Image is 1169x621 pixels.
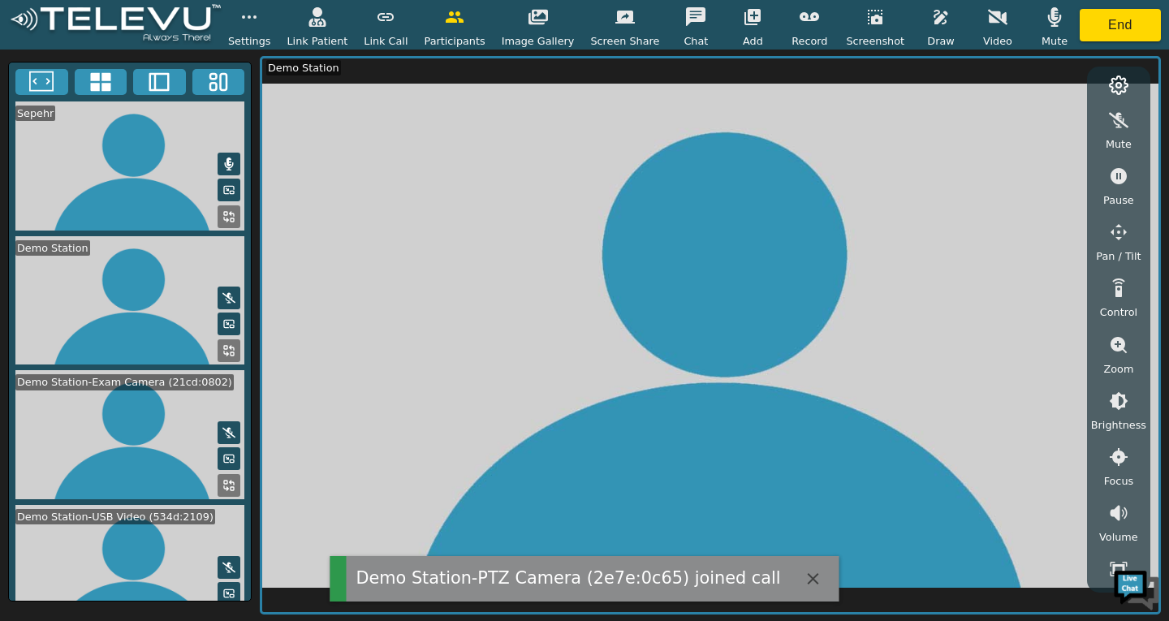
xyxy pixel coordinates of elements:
[356,566,781,591] div: Demo Station-PTZ Camera (2e7e:0c65) joined call
[590,33,659,49] span: Screen Share
[218,179,240,201] button: Picture in Picture
[1100,304,1137,320] span: Control
[15,374,234,390] div: Demo Station-Exam Camera (21cd:0802)
[218,421,240,444] button: Mute
[287,33,347,49] span: Link Patient
[684,33,708,49] span: Chat
[266,60,341,75] div: Demo Station
[218,582,240,605] button: Picture in Picture
[75,69,127,95] button: 4x4
[1103,361,1133,377] span: Zoom
[15,69,68,95] button: Fullscreen
[218,556,240,579] button: Mute
[1112,564,1161,613] img: Chat Widget
[1106,136,1132,152] span: Mute
[192,69,245,95] button: Three Window Medium
[218,339,240,362] button: Replace Feed
[1099,529,1138,545] span: Volume
[1080,9,1161,41] button: End
[502,33,575,49] span: Image Gallery
[218,474,240,497] button: Replace Feed
[927,33,954,49] span: Draw
[983,33,1012,49] span: Video
[846,33,904,49] span: Screenshot
[1042,33,1068,49] span: Mute
[218,447,240,470] button: Picture in Picture
[424,33,485,49] span: Participants
[133,69,186,95] button: Two Window Medium
[218,287,240,309] button: Mute
[218,313,240,335] button: Picture in Picture
[792,33,827,49] span: Record
[1104,473,1134,489] span: Focus
[743,33,763,49] span: Add
[218,205,240,228] button: Replace Feed
[1091,417,1146,433] span: Brightness
[15,509,215,524] div: Demo Station-USB Video (534d:2109)
[218,153,240,175] button: Mute
[228,33,271,49] span: Settings
[1103,192,1134,208] span: Pause
[15,240,90,256] div: Demo Station
[8,4,223,45] img: logoWhite.png
[1096,248,1141,264] span: Pan / Tilt
[15,106,55,121] div: Sepehr
[364,33,408,49] span: Link Call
